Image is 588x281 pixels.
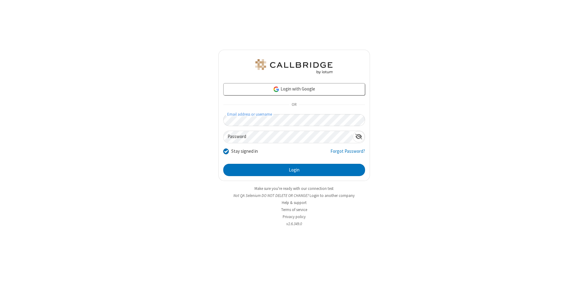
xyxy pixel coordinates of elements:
span: OR [289,101,299,109]
a: Help & support [282,200,307,205]
li: v2.6.349.0 [218,221,370,227]
label: Stay signed in [231,148,258,155]
a: Login with Google [223,83,365,95]
li: Not QA Selenium DO NOT DELETE OR CHANGE? [218,193,370,198]
input: Email address or username [223,114,365,126]
a: Privacy policy [283,214,306,219]
button: Login to another company [310,193,355,198]
a: Forgot Password? [330,148,365,160]
a: Make sure you're ready with our connection test [254,186,334,191]
img: QA Selenium DO NOT DELETE OR CHANGE [254,59,334,74]
img: google-icon.png [273,86,280,93]
input: Password [224,131,353,143]
button: Login [223,164,365,176]
a: Terms of service [281,207,307,212]
div: Show password [353,131,365,142]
